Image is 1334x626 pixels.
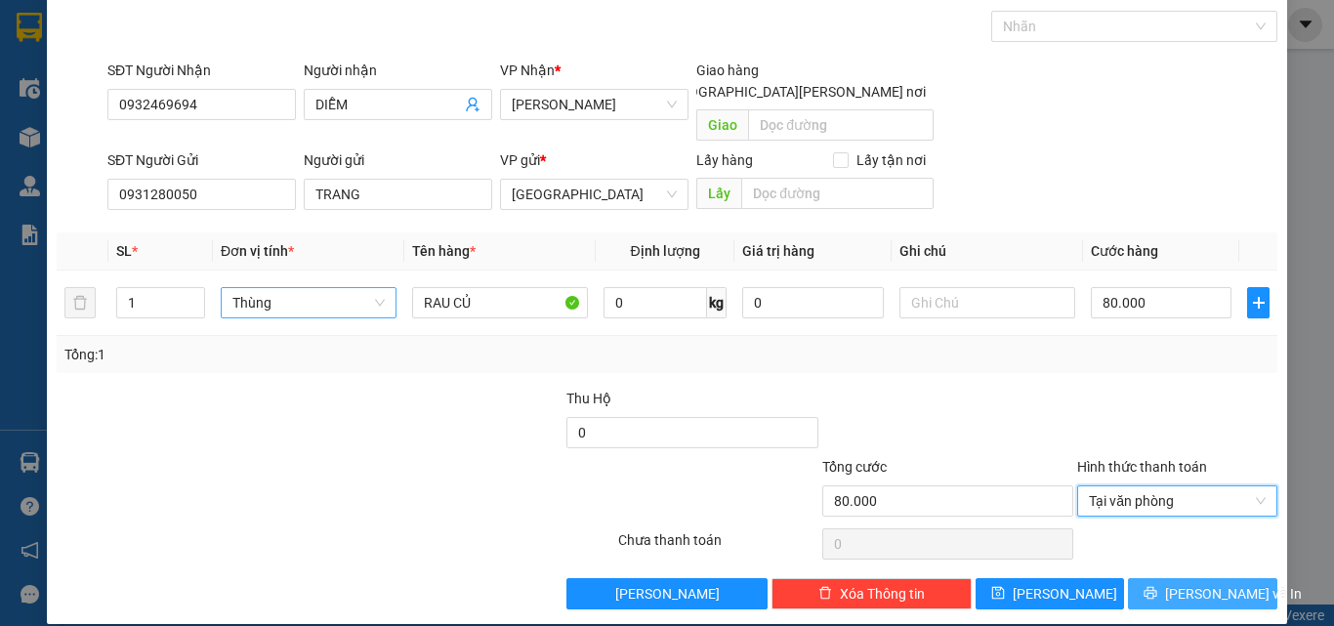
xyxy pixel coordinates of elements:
span: Lấy tận nơi [849,149,934,171]
span: Tại văn phòng [1089,486,1266,516]
span: Định lượng [630,243,699,259]
div: SĐT Người Gửi [107,149,296,171]
div: Tổng: 1 [64,344,517,365]
span: Giá trị hàng [742,243,814,259]
span: user-add [465,97,480,112]
span: Xóa Thông tin [840,583,925,605]
span: Giao [696,109,748,141]
button: printer[PERSON_NAME] và In [1128,578,1277,609]
button: delete [64,287,96,318]
span: [GEOGRAPHIC_DATA][PERSON_NAME] nơi [659,81,934,103]
span: Increase Value [183,288,204,303]
span: save [991,586,1005,602]
span: plus [1248,295,1269,311]
label: Hình thức thanh toán [1077,459,1207,475]
span: Tên hàng [412,243,476,259]
div: Chưa thanh toán [616,529,820,563]
span: SL [116,243,132,259]
input: 0 [742,287,883,318]
span: Lấy hàng [696,152,753,168]
div: Người nhận [304,60,492,81]
span: Decrease Value [183,303,204,317]
button: [PERSON_NAME] [566,578,767,609]
div: Người gửi [304,149,492,171]
span: [PERSON_NAME] và In [1165,583,1302,605]
span: Cước hàng [1091,243,1158,259]
span: up [188,291,200,303]
span: Thùng [232,288,385,317]
div: VP gửi [500,149,688,171]
span: Giao hàng [696,63,759,78]
span: down [188,305,200,316]
span: printer [1144,586,1157,602]
span: close-circle [1255,495,1267,507]
span: [PERSON_NAME] [615,583,720,605]
div: SĐT Người Nhận [107,60,296,81]
input: Ghi Chú [899,287,1075,318]
span: kg [707,287,727,318]
button: deleteXóa Thông tin [771,578,972,609]
span: Thu Hộ [566,391,611,406]
input: Dọc đường [748,109,934,141]
span: VP Nhận [500,63,555,78]
button: save[PERSON_NAME] [976,578,1125,609]
span: [PERSON_NAME] [1013,583,1117,605]
span: Nam Phước [512,90,677,119]
button: plus [1247,287,1270,318]
th: Ghi chú [892,232,1083,271]
span: delete [818,586,832,602]
input: Dọc đường [741,178,934,209]
span: Đơn vị tính [221,243,294,259]
input: VD: Bàn, Ghế [412,287,588,318]
span: Lấy [696,178,741,209]
span: Đà Lạt [512,180,677,209]
span: Tổng cước [822,459,887,475]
